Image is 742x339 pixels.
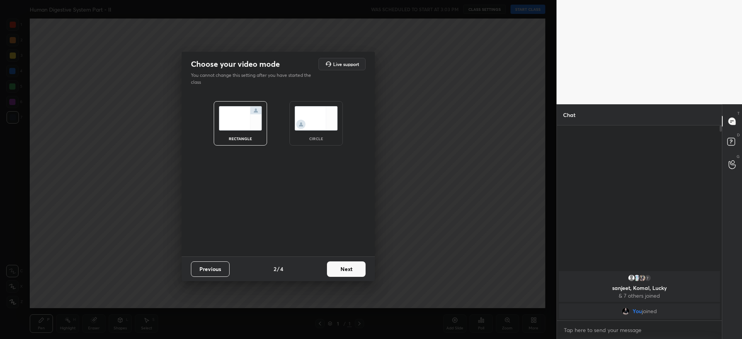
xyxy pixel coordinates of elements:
[294,106,338,131] img: circleScreenIcon.acc0effb.svg
[191,59,280,69] h2: Choose your video mode
[622,307,630,315] img: bf1e84bf73f945abbc000c2175944321.jpg
[644,274,652,282] div: 7
[191,72,316,86] p: You cannot change this setting after you have started the class
[633,274,641,282] img: 3a53d78cc1f945319a5b6b5109ed6770.jpg
[274,265,276,273] h4: 2
[280,265,283,273] h4: 4
[638,274,646,282] img: b63aee91eaa74efba3711d6e7911be78.jpg
[333,62,359,66] h5: Live support
[557,105,582,125] p: Chat
[219,106,262,131] img: normalScreenIcon.ae25ed63.svg
[301,137,332,141] div: circle
[642,308,657,314] span: joined
[225,137,256,141] div: rectangle
[327,261,366,277] button: Next
[557,270,722,320] div: grid
[737,110,740,116] p: T
[628,274,635,282] img: default.png
[191,261,230,277] button: Previous
[277,265,279,273] h4: /
[563,293,715,299] p: & 7 others joined
[737,132,740,138] p: D
[633,308,642,314] span: You
[563,285,715,291] p: sanjeet, Komal, Lucky
[737,154,740,159] p: G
